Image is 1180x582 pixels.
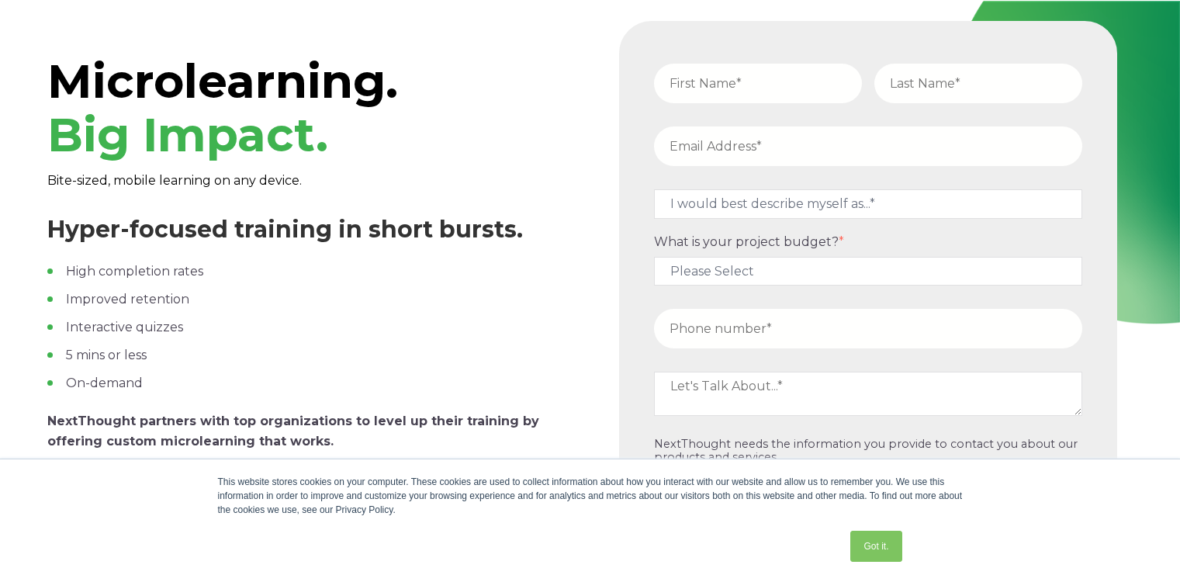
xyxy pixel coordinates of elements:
span: 5 mins or less [66,348,147,362]
span: What is your project budget? [654,234,839,249]
a: Got it. [850,531,901,562]
input: Phone number* [654,309,1082,348]
input: Last Name* [874,64,1082,103]
span: Improved retention [66,292,189,307]
p: NextThought needs the information you provide to contact you about our products and services. [654,438,1082,465]
span: High completion rates [66,264,203,279]
span: Big Impact. [47,106,328,163]
span: Bite-sized, mobile learning on any device. [47,173,302,188]
span: Interactive quizzes [66,320,183,334]
input: Email Address* [654,126,1082,166]
span: Microlearning. [47,53,398,163]
span: On-demand [66,376,143,390]
p: NextThought partners with top organizations to level up their training by offering custom microle... [47,411,576,452]
div: This website stores cookies on your computer. These cookies are used to collect information about... [218,475,963,517]
input: First Name* [654,64,862,103]
h3: Hyper-focused training in short bursts. [47,216,576,244]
